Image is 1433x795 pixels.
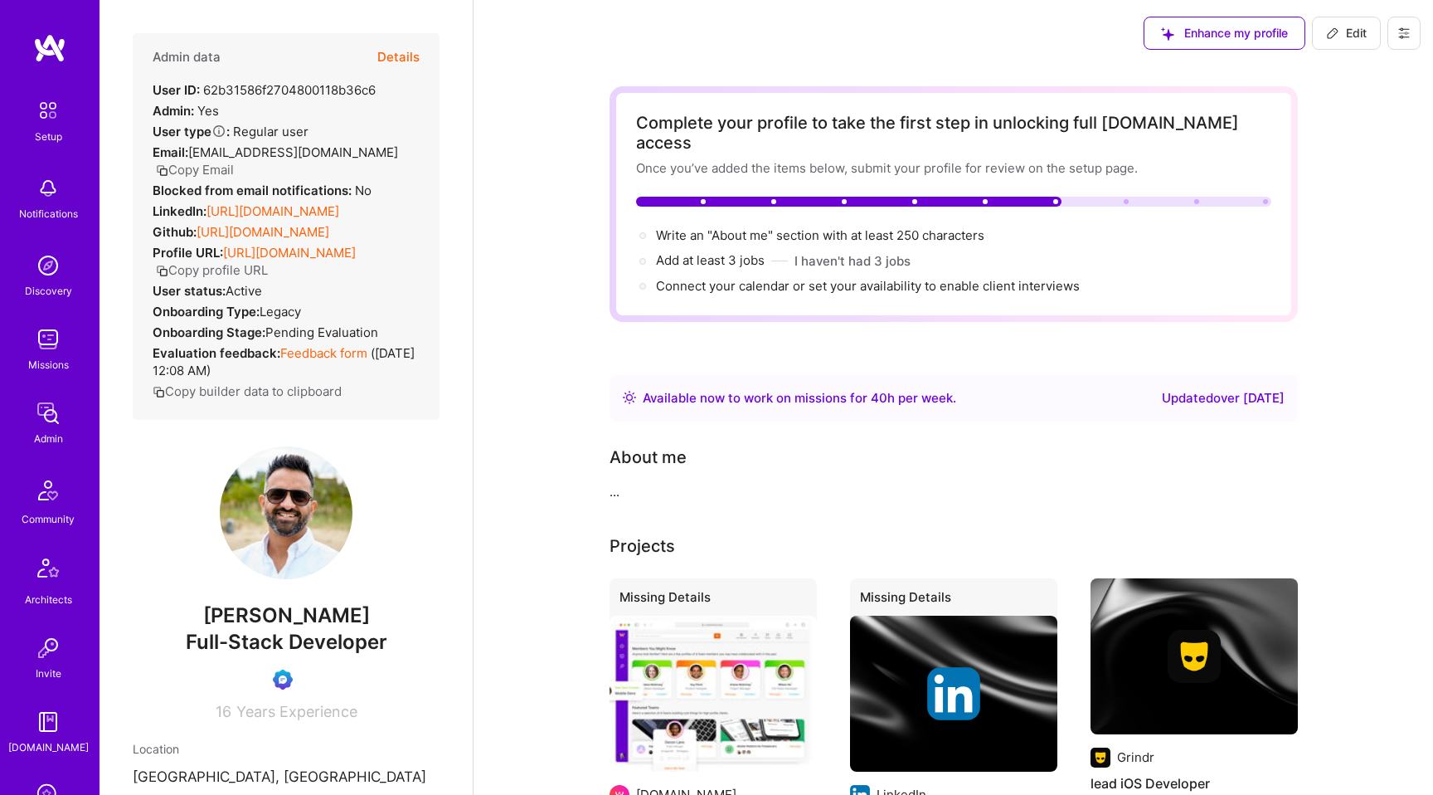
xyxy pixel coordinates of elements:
img: bell [32,172,65,205]
img: Evaluation Call Booked [273,670,293,690]
p: [GEOGRAPHIC_DATA], [GEOGRAPHIC_DATA] [133,768,440,788]
div: About me [610,445,687,470]
span: Connect your calendar or set your availability to enable client interviews [656,278,1080,294]
img: cover [1091,578,1298,734]
strong: LinkedIn: [153,203,206,219]
img: Invite [32,632,65,665]
div: ( [DATE] 12:08 AM ) [153,344,420,379]
i: icon SuggestedTeams [1161,27,1174,41]
div: Invite [36,665,61,682]
strong: User type : [153,124,230,139]
i: icon Copy [156,164,168,177]
h4: lead iOS Developer [1091,773,1298,794]
div: Missing Details [610,578,817,622]
img: admin teamwork [32,397,65,430]
img: A.Team [610,616,817,772]
div: Regular user [153,123,308,140]
div: Missing Details [850,578,1057,622]
div: Notifications [19,205,78,222]
a: [URL][DOMAIN_NAME] [223,245,356,261]
div: ... [610,483,1273,500]
button: Copy profile URL [156,261,268,279]
a: [URL][DOMAIN_NAME] [197,224,329,240]
div: Community [22,510,75,528]
strong: Evaluation feedback: [153,345,280,361]
strong: Admin: [153,103,194,119]
button: Enhance my profile [1144,17,1305,50]
img: teamwork [32,323,65,356]
button: Copy builder data to clipboard [153,383,342,400]
div: Complete your profile to take the first step in unlocking full [DOMAIN_NAME] access [636,113,1271,153]
div: Setup [35,128,62,145]
span: [PERSON_NAME] [133,603,440,628]
div: No [153,182,372,199]
button: Copy Email [156,161,234,178]
img: Availability [623,391,636,404]
h4: Admin data [153,50,221,65]
div: Yes [153,102,219,119]
strong: User status: [153,283,226,299]
span: Full-Stack Developer [186,630,387,654]
span: [EMAIL_ADDRESS][DOMAIN_NAME] [188,144,398,160]
div: Once you’ve added the items below, submit your profile for review on the setup page. [636,159,1271,177]
div: Missions [28,356,69,373]
img: Architects [28,551,68,591]
span: legacy [260,304,301,319]
strong: Onboarding Type: [153,304,260,319]
div: Updated over [DATE] [1162,388,1285,408]
div: Location [133,740,440,758]
img: logo [33,33,66,63]
div: 62b31586f2704800118b36c6 [153,81,376,99]
img: Company logo [927,667,980,720]
span: 40 [871,390,887,406]
span: 16 [216,703,231,720]
i: Help [211,124,226,139]
div: Grindr [1117,749,1154,766]
img: Company logo [1091,748,1110,768]
img: Company logo [1168,630,1221,683]
span: Years Experience [236,703,357,720]
img: User Avatar [220,446,352,579]
button: Details [377,33,420,81]
strong: Github: [153,224,197,240]
span: Pending Evaluation [265,324,378,340]
div: Admin [34,430,63,447]
strong: User ID: [153,82,200,98]
strong: Onboarding Stage: [153,324,265,340]
a: [URL][DOMAIN_NAME] [206,203,339,219]
div: [DOMAIN_NAME] [8,739,89,756]
span: Active [226,283,262,299]
strong: Profile URL: [153,245,223,261]
div: Available now to work on missions for h per week . [643,388,956,408]
button: I haven't had 3 jobs [794,252,911,270]
i: icon Copy [156,265,168,277]
span: Write an "About me" section with at least 250 characters [656,227,988,243]
a: Feedback form [280,345,367,361]
strong: Email: [153,144,188,160]
span: Enhance my profile [1161,25,1288,41]
button: Edit [1312,17,1381,50]
span: Add at least 3 jobs [656,252,765,268]
img: setup [31,93,66,128]
i: icon Copy [153,386,165,398]
strong: Blocked from email notifications: [153,183,355,198]
div: Discovery [25,282,72,300]
img: cover [850,616,1057,772]
div: Projects [610,534,675,558]
div: Architects [25,591,72,608]
img: Community [28,471,68,510]
span: Edit [1326,25,1367,41]
img: discovery [32,249,65,282]
img: guide book [32,705,65,739]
